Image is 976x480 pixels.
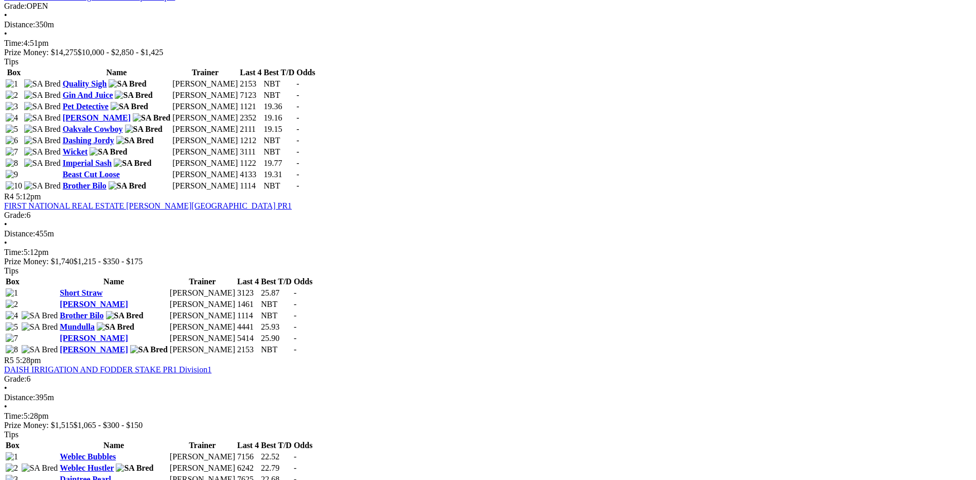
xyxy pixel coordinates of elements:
[260,311,292,321] td: NBT
[109,181,146,191] img: SA Bred
[106,311,144,320] img: SA Bred
[60,322,95,331] a: Mundulla
[4,248,972,257] div: 5:12pm
[4,374,972,384] div: 6
[24,147,61,157] img: SA Bred
[169,463,236,473] td: [PERSON_NAME]
[260,299,292,310] td: NBT
[7,68,21,77] span: Box
[263,147,295,157] td: NBT
[78,48,164,57] span: $10,000 - $2,850 - $1,425
[263,101,295,112] td: 19.36
[109,79,146,89] img: SA Bred
[6,322,18,332] img: 5
[59,277,168,287] th: Name
[22,322,58,332] img: SA Bred
[24,79,61,89] img: SA Bred
[63,147,88,156] a: Wicket
[16,192,41,201] span: 5:12pm
[296,113,299,122] span: -
[6,345,18,354] img: 8
[296,67,315,78] th: Odds
[6,300,18,309] img: 2
[260,288,292,298] td: 25.87
[6,102,18,111] img: 3
[296,125,299,133] span: -
[4,57,19,66] span: Tips
[296,170,299,179] span: -
[24,136,61,145] img: SA Bred
[62,67,171,78] th: Name
[22,464,58,473] img: SA Bred
[24,102,61,111] img: SA Bred
[263,158,295,168] td: 19.77
[4,248,24,256] span: Time:
[263,124,295,134] td: 19.15
[296,102,299,111] span: -
[237,345,259,355] td: 2153
[237,322,259,332] td: 4441
[63,136,114,145] a: Dashing Jordy
[294,288,296,297] span: -
[294,300,296,308] span: -
[239,79,262,89] td: 2153
[6,464,18,473] img: 2
[296,159,299,167] span: -
[4,211,972,220] div: 6
[116,136,154,145] img: SA Bred
[296,181,299,190] span: -
[239,113,262,123] td: 2352
[111,102,148,111] img: SA Bred
[24,181,61,191] img: SA Bred
[97,322,134,332] img: SA Bred
[6,159,18,168] img: 8
[22,345,58,354] img: SA Bred
[115,91,152,100] img: SA Bred
[4,356,14,365] span: R5
[263,79,295,89] td: NBT
[4,393,972,402] div: 395m
[294,322,296,331] span: -
[4,11,7,20] span: •
[239,124,262,134] td: 2111
[6,288,18,298] img: 1
[239,90,262,100] td: 7123
[294,452,296,461] span: -
[263,181,295,191] td: NBT
[237,333,259,344] td: 5414
[260,322,292,332] td: 25.93
[4,229,972,238] div: 455m
[169,299,236,310] td: [PERSON_NAME]
[60,311,103,320] a: Brother Bilo
[260,463,292,473] td: 22.79
[293,440,313,451] th: Odds
[59,440,168,451] th: Name
[172,113,238,123] td: [PERSON_NAME]
[294,334,296,342] span: -
[4,20,972,29] div: 350m
[172,169,238,180] td: [PERSON_NAME]
[239,169,262,180] td: 4133
[60,345,128,354] a: [PERSON_NAME]
[6,91,18,100] img: 2
[4,39,24,47] span: Time:
[24,125,61,134] img: SA Bred
[260,277,292,287] th: Best T/D
[6,311,18,320] img: 4
[133,113,170,123] img: SA Bred
[294,311,296,320] span: -
[6,334,18,343] img: 7
[6,170,18,179] img: 9
[4,20,35,29] span: Distance:
[6,125,18,134] img: 5
[169,288,236,298] td: [PERSON_NAME]
[172,181,238,191] td: [PERSON_NAME]
[63,125,123,133] a: Oakvale Cowboy
[169,311,236,321] td: [PERSON_NAME]
[4,374,27,383] span: Grade:
[63,181,107,190] a: Brother Bilo
[4,238,7,247] span: •
[60,464,114,472] a: Weblec Hustler
[4,201,292,210] a: FIRST NATIONAL REAL ESTATE [PERSON_NAME][GEOGRAPHIC_DATA] PR1
[172,124,238,134] td: [PERSON_NAME]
